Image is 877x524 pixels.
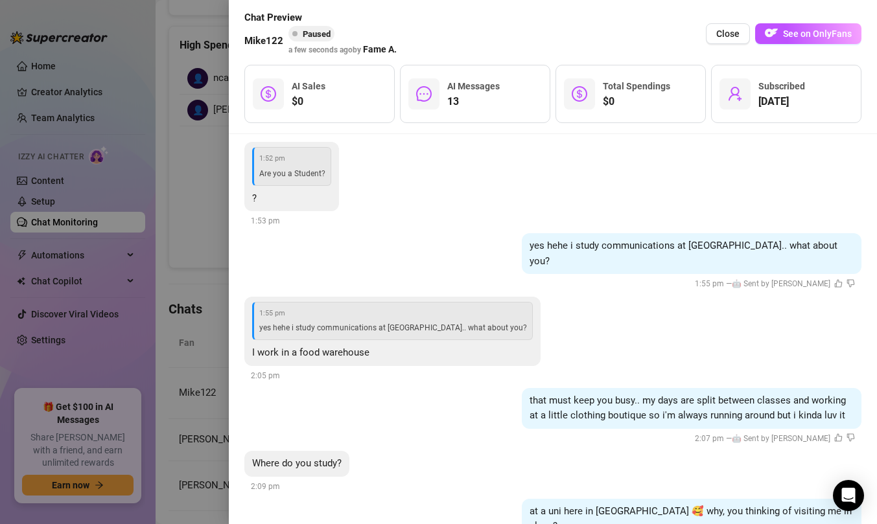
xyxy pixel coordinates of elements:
span: dislike [847,279,855,288]
span: 13 [447,94,500,109]
span: dollar [261,86,276,102]
span: Where do you study? [252,457,342,469]
span: like [834,433,843,442]
img: OF [765,27,778,40]
span: yes hehe i study communications at [GEOGRAPHIC_DATA].. what about you? [530,240,837,267]
span: $0 [603,94,670,109]
span: 🤖 Sent by [PERSON_NAME] [732,279,830,288]
span: dollar [572,86,587,102]
span: Mike122 [244,34,283,49]
span: I work in a food warehouse [252,347,369,358]
span: 1:52 pm [259,153,325,164]
span: 2:09 pm [251,482,280,491]
span: Chat Preview [244,10,397,26]
span: AI Sales [292,81,325,91]
span: [DATE] [758,94,805,109]
span: Close [716,28,740,39]
span: a few seconds ago by [288,45,397,54]
span: 1:55 pm — [695,279,855,288]
a: OFSee on OnlyFans [755,23,861,45]
span: message [416,86,432,102]
button: OFSee on OnlyFans [755,23,861,44]
span: Subscribed [758,81,805,91]
span: See on OnlyFans [783,28,852,39]
span: 1:55 pm [259,308,527,319]
span: 1:52 pm — [695,125,855,134]
span: AI Messages [447,81,500,91]
span: 2:07 pm — [695,434,855,443]
span: Total Spendings [603,81,670,91]
span: 🤖 Sent by [PERSON_NAME] [732,125,830,134]
span: that must keep you busy.. my days are split between classes and working at a little clothing bout... [530,394,846,422]
span: Paused [303,29,331,39]
span: $0 [292,94,325,109]
div: Open Intercom Messenger [833,480,864,511]
span: ? [252,192,257,204]
span: Fame A. [363,42,397,56]
button: Close [706,23,750,44]
span: 🤖 Sent by [PERSON_NAME] [732,434,830,443]
span: dislike [847,433,855,442]
span: like [834,279,843,288]
span: 2:05 pm [251,371,280,380]
span: yes hehe i study communications at [GEOGRAPHIC_DATA].. what about you? [259,323,527,332]
span: Are you a Student? [259,169,325,178]
span: 1:53 pm [251,216,280,225]
span: user-add [727,86,743,102]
